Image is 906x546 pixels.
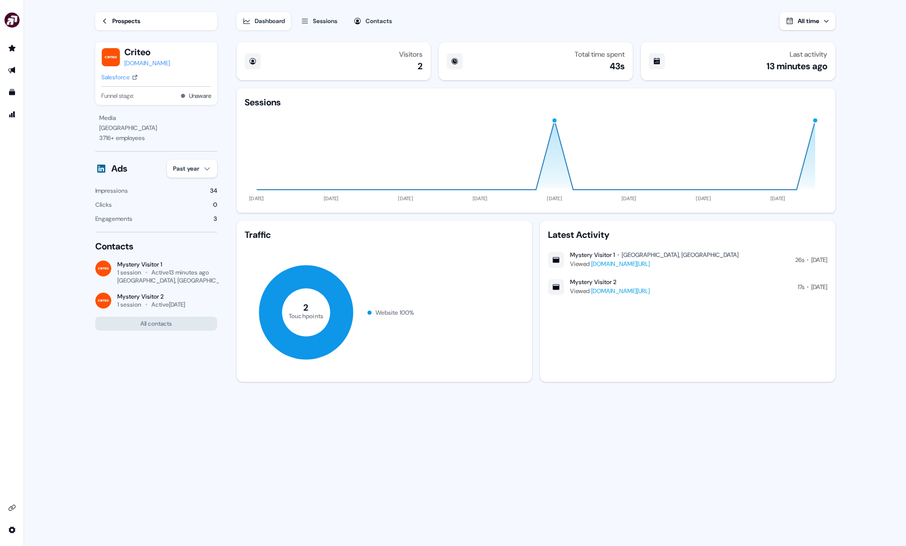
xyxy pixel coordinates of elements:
button: Criteo [124,46,170,58]
div: 0 [213,200,217,210]
div: [GEOGRAPHIC_DATA], [GEOGRAPHIC_DATA] [117,277,235,285]
tspan: [DATE] [547,195,562,202]
div: [DATE] [811,255,827,265]
div: Prospects [112,16,140,26]
div: 3716 + employees [99,133,213,143]
a: Go to integrations [4,500,20,516]
div: Latest Activity [548,229,827,241]
a: Go to attribution [4,106,20,122]
a: Go to templates [4,84,20,100]
div: Mystery Visitor 1 [570,251,615,259]
a: Go to outbound experience [4,62,20,78]
div: Traffic [245,229,524,241]
div: 26s [795,255,804,265]
tspan: [DATE] [249,195,264,202]
div: Contacts [95,240,217,252]
a: Salesforce [101,72,138,82]
div: Total time spent [575,50,625,58]
tspan: [DATE] [696,195,711,202]
a: [DOMAIN_NAME][URL] [591,260,650,268]
tspan: [DATE] [323,195,338,202]
a: [DOMAIN_NAME][URL] [591,287,650,295]
div: Mystery Visitor 1 [117,260,217,268]
div: Active 13 minutes ago [151,268,209,277]
button: Contacts [347,12,398,30]
div: Active [DATE] [151,301,185,309]
div: Impressions [95,186,128,196]
a: Prospects [95,12,217,30]
a: [DOMAIN_NAME] [124,58,170,68]
span: All time [798,17,819,25]
button: Past year [167,160,217,178]
div: 1 session [117,301,141,309]
div: [GEOGRAPHIC_DATA] [99,123,213,133]
div: 17s [798,282,804,292]
div: 3 [214,214,217,224]
div: Viewed [570,259,739,269]
div: Engagements [95,214,132,224]
span: Funnel stage: [101,91,134,101]
button: All contacts [95,317,217,331]
div: [GEOGRAPHIC_DATA], [GEOGRAPHIC_DATA] [622,251,739,259]
div: [DATE] [811,282,827,292]
div: Contacts [366,16,392,26]
tspan: [DATE] [621,195,636,202]
tspan: [DATE] [770,195,785,202]
div: Mystery Visitor 2 [570,278,616,286]
a: Go to prospects [4,40,20,56]
button: Sessions [295,12,343,30]
button: Unaware [189,91,211,101]
tspan: 2 [303,302,308,314]
div: Mystery Visitor 2 [117,293,185,301]
div: Ads [111,163,127,175]
div: 1 session [117,268,141,277]
div: Visitors [399,50,423,58]
div: 2 [418,60,423,72]
div: Last activity [790,50,827,58]
div: Sessions [313,16,337,26]
div: Website 100 % [376,308,414,318]
tspan: Touchpoints [288,312,323,320]
div: Dashboard [255,16,285,26]
div: Viewed [570,286,650,296]
a: Go to integrations [4,522,20,538]
button: Dashboard [237,12,291,30]
div: Media [99,113,213,123]
tspan: [DATE] [472,195,487,202]
div: Salesforce [101,72,130,82]
div: 34 [210,186,217,196]
tspan: [DATE] [398,195,413,202]
button: All time [780,12,835,30]
div: 13 minutes ago [767,60,827,72]
div: Sessions [245,96,281,108]
div: 43s [610,60,625,72]
div: Clicks [95,200,112,210]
